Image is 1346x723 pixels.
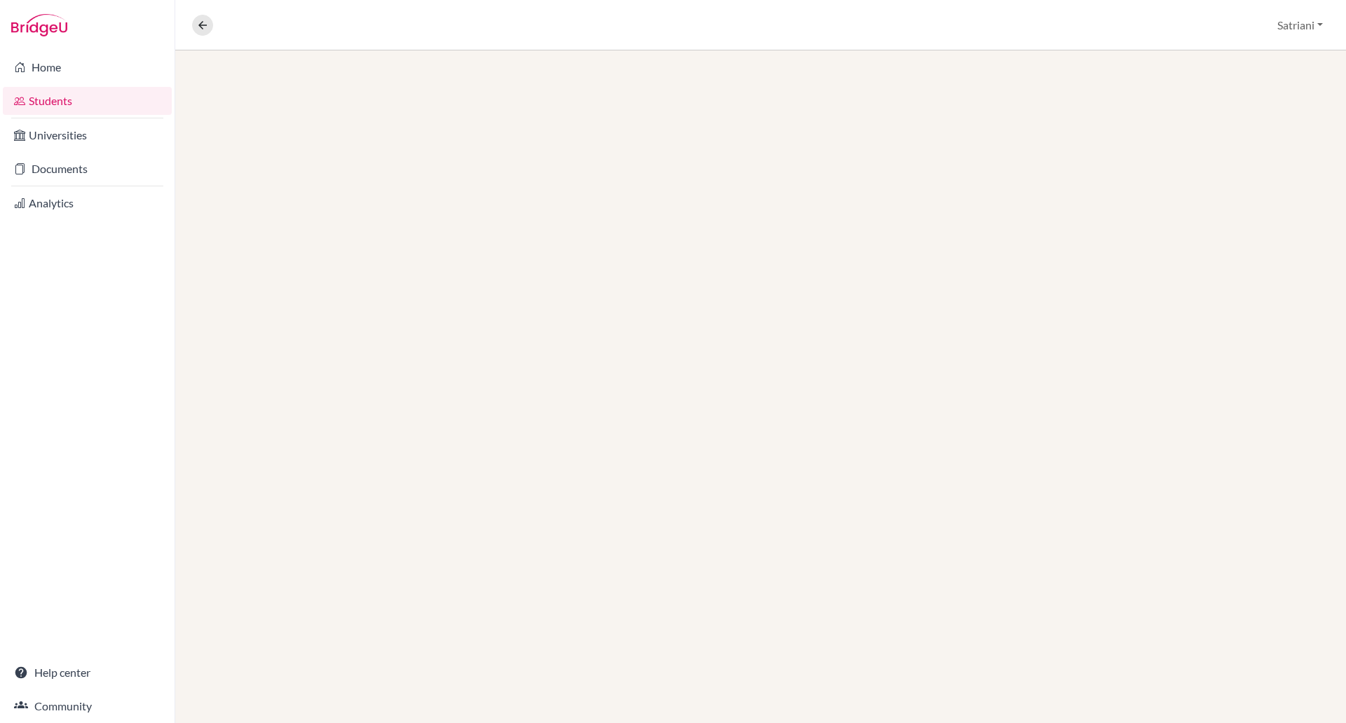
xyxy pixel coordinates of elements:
[3,692,172,720] a: Community
[3,121,172,149] a: Universities
[3,53,172,81] a: Home
[3,155,172,183] a: Documents
[3,87,172,115] a: Students
[1271,12,1329,39] button: Satriani
[3,659,172,687] a: Help center
[11,14,67,36] img: Bridge-U
[3,189,172,217] a: Analytics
